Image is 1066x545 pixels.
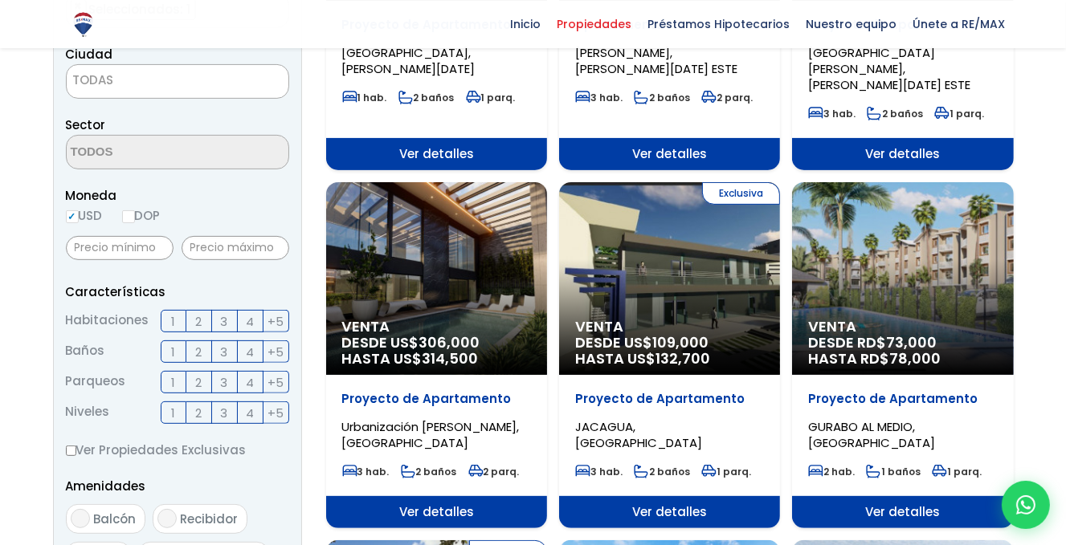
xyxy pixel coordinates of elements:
[268,311,284,331] span: +5
[94,510,137,527] span: Balcón
[195,342,202,362] span: 2
[886,332,937,352] span: 73,000
[221,403,228,423] span: 3
[122,205,161,226] label: DOP
[792,138,1013,170] span: Ver detalles
[559,138,780,170] span: Ver detalles
[575,319,764,335] span: Venta
[326,182,547,528] a: Venta DESDE US$306,000 HASTA US$314,500 Proyecto de Apartamento Urbanización [PERSON_NAME], [GEOG...
[246,311,254,331] span: 4
[867,107,923,120] span: 2 baños
[549,12,640,36] span: Propiedades
[268,342,284,362] span: +5
[575,391,764,407] p: Proyecto de Apartamento
[181,510,239,527] span: Recibidor
[792,496,1013,528] span: Ver detalles
[66,310,149,332] span: Habitaciones
[905,12,1014,36] span: Únete a RE/MAX
[575,465,623,478] span: 3 hab.
[866,465,921,478] span: 1 baños
[66,440,289,460] label: Ver Propiedades Exclusivas
[221,342,228,362] span: 3
[640,12,798,36] span: Préstamos Hipotecarios
[808,351,997,367] span: HASTA RD$
[182,236,289,260] input: Precio máximo
[246,403,254,423] span: 4
[221,372,228,392] span: 3
[342,335,531,367] span: DESDE US$
[342,44,476,77] span: [GEOGRAPHIC_DATA], [PERSON_NAME][DATE]
[934,107,984,120] span: 1 parq.
[575,91,623,104] span: 3 hab.
[808,319,997,335] span: Venta
[171,342,175,362] span: 1
[656,348,710,368] span: 132,700
[66,476,289,496] p: Amenidades
[268,403,284,423] span: +5
[701,91,753,104] span: 2 parq.
[66,116,106,133] span: Sector
[67,69,288,92] span: TODAS
[122,210,135,223] input: DOP
[419,332,480,352] span: 306,000
[634,465,690,478] span: 2 baños
[66,371,126,393] span: Parqueos
[66,401,110,424] span: Niveles
[171,403,175,423] span: 1
[575,351,764,367] span: HASTA US$
[342,351,531,367] span: HASTA US$
[808,391,997,407] p: Proyecto de Apartamento
[808,44,970,93] span: [GEOGRAPHIC_DATA][PERSON_NAME], [PERSON_NAME][DATE] ESTE
[342,391,531,407] p: Proyecto de Apartamento
[342,418,520,451] span: Urbanización [PERSON_NAME], [GEOGRAPHIC_DATA]
[559,182,780,528] a: Exclusiva Venta DESDE US$109,000 HASTA US$132,700 Proyecto de Apartamento JACAGUA, [GEOGRAPHIC_DA...
[575,418,702,451] span: JACAGUA, [GEOGRAPHIC_DATA]
[326,496,547,528] span: Ver detalles
[66,210,79,223] input: USD
[808,335,997,367] span: DESDE RD$
[798,12,905,36] span: Nuestro equipo
[73,71,114,88] span: TODAS
[246,372,254,392] span: 4
[66,64,289,99] span: TODAS
[67,136,223,170] textarea: Search
[66,46,113,63] span: Ciudad
[468,465,520,478] span: 2 parq.
[66,185,289,205] span: Moneda
[575,335,764,367] span: DESDE US$
[932,465,982,478] span: 1 parq.
[701,465,751,478] span: 1 parq.
[702,182,780,205] span: Exclusiva
[221,311,228,331] span: 3
[342,319,531,335] span: Venta
[889,348,941,368] span: 78,000
[559,496,780,528] span: Ver detalles
[342,465,390,478] span: 3 hab.
[423,348,479,368] span: 314,500
[466,91,516,104] span: 1 parq.
[66,445,76,456] input: Ver Propiedades Exclusivas
[575,44,737,77] span: [PERSON_NAME], [PERSON_NAME][DATE] ESTE
[195,372,202,392] span: 2
[157,509,177,528] input: Recibidor
[195,403,202,423] span: 2
[503,12,549,36] span: Inicio
[808,418,935,451] span: GURABO AL MEDIO, [GEOGRAPHIC_DATA]
[171,311,175,331] span: 1
[246,342,254,362] span: 4
[66,282,289,302] p: Características
[792,182,1013,528] a: Venta DESDE RD$73,000 HASTA RD$78,000 Proyecto de Apartamento GURABO AL MEDIO, [GEOGRAPHIC_DATA] ...
[69,10,97,39] img: Logo de REMAX
[634,91,690,104] span: 2 baños
[398,91,455,104] span: 2 baños
[808,465,855,478] span: 2 hab.
[195,311,202,331] span: 2
[71,509,90,528] input: Balcón
[401,465,457,478] span: 2 baños
[171,372,175,392] span: 1
[808,107,856,120] span: 3 hab.
[342,91,387,104] span: 1 hab.
[268,372,284,392] span: +5
[66,236,174,260] input: Precio mínimo
[66,205,103,226] label: USD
